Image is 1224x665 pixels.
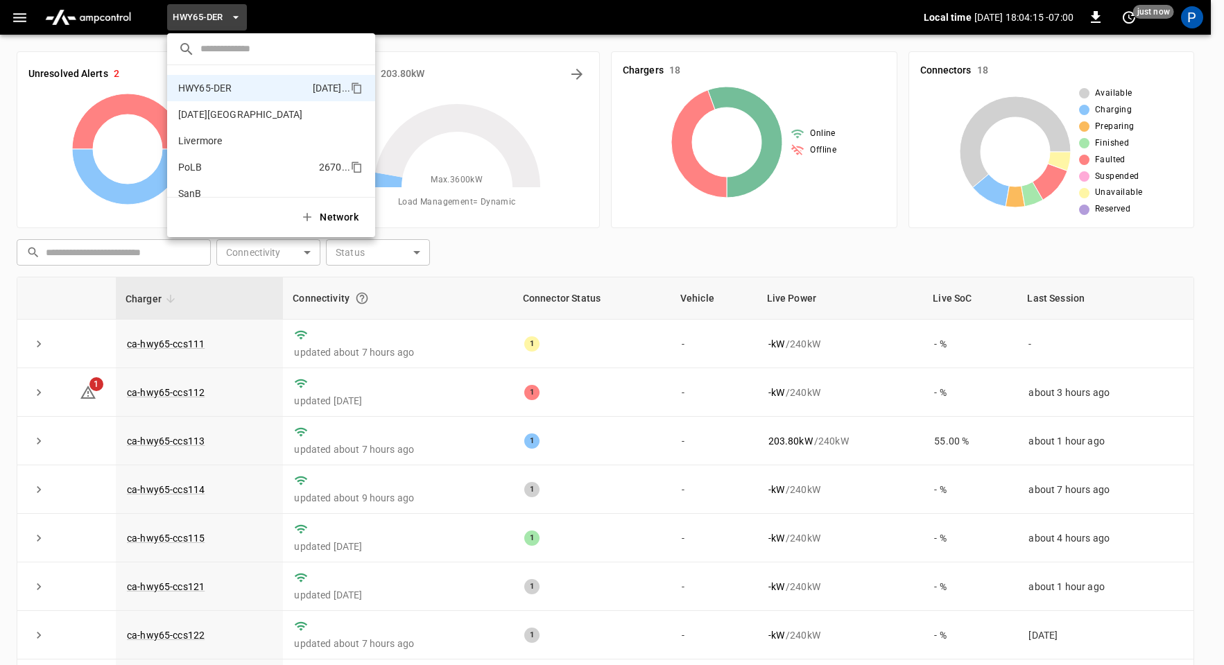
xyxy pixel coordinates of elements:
button: Network [292,203,370,232]
div: copy [350,80,365,96]
p: SanB [178,187,202,200]
p: PoLB [178,160,202,174]
p: [DATE][GEOGRAPHIC_DATA] [178,107,302,121]
div: copy [350,159,365,175]
p: HWY65-DER [178,81,232,95]
p: Livermore [178,134,222,148]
